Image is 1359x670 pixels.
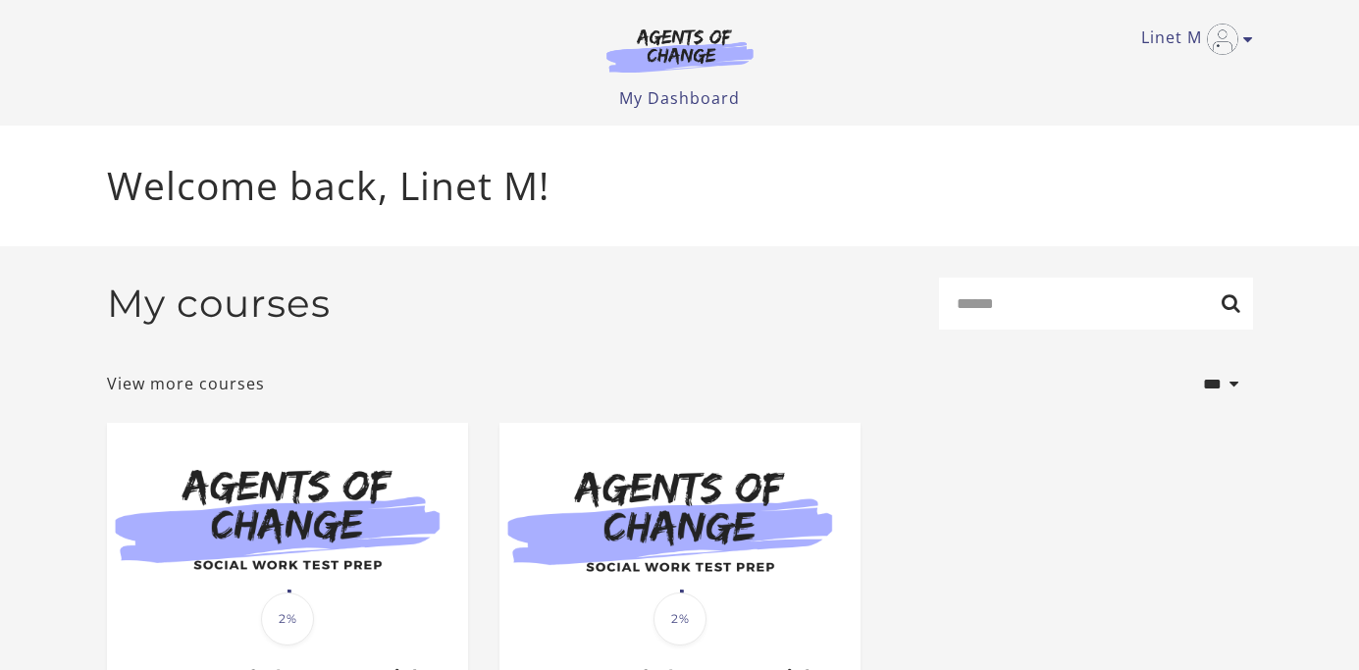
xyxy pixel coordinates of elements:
span: 2% [653,593,706,645]
span: 2% [261,593,314,645]
a: My Dashboard [619,87,740,109]
img: Agents of Change Logo [586,27,774,73]
p: Welcome back, Linet M! [107,157,1253,215]
a: Toggle menu [1141,24,1243,55]
a: View more courses [107,372,265,395]
h2: My courses [107,281,331,327]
